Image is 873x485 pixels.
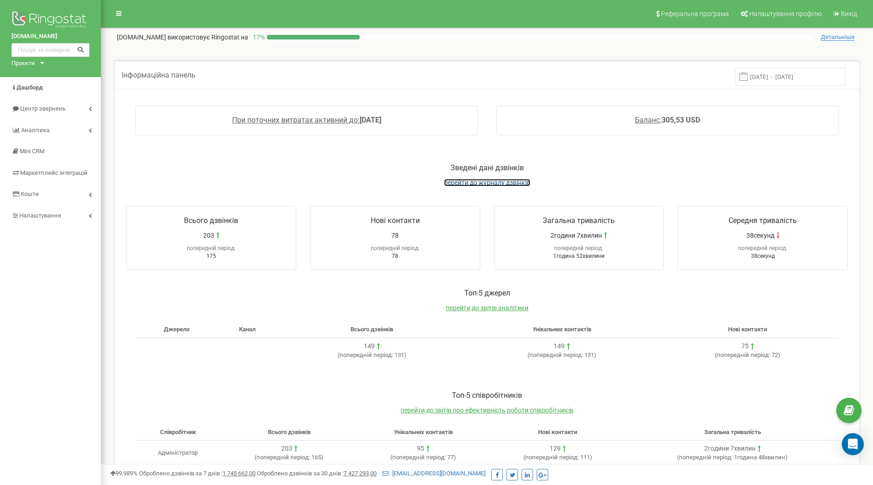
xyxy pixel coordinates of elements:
span: 1година 52хвилини [553,253,605,259]
span: Дашборд [17,84,43,91]
span: 175 [206,253,216,259]
span: ( 1година 48хвилин ) [677,454,788,461]
div: 2години 7хвилин [704,444,756,453]
p: [DOMAIN_NAME] [117,33,248,42]
span: Маркетплейс інтеграцій [20,169,88,176]
a: [EMAIL_ADDRESS][DOMAIN_NAME] [383,470,485,477]
td: Адміністратор [135,440,221,466]
span: ( 111 ) [523,454,592,461]
span: попередній період: [738,245,787,251]
span: Зведені дані дзвінків [450,163,524,172]
span: 2години 7хвилин [550,231,602,240]
span: ( 72 ) [715,351,780,358]
span: попередній період: [525,454,579,461]
input: Пошук за номером [11,43,89,57]
span: Оброблено дзвінків за 30 днів : [257,470,377,477]
span: 99,989% [110,470,138,477]
span: попередній період: [371,245,420,251]
u: 7 427 293,00 [344,470,377,477]
span: Унікальних контактів [394,429,453,435]
span: попередній період: [392,454,446,461]
div: Проєкти [11,59,35,68]
span: попередній період: [554,245,603,251]
span: ( 131 ) [528,351,596,358]
span: Унікальних контактів [533,326,591,333]
a: [DOMAIN_NAME] [11,32,89,41]
span: Оброблено дзвінків за 7 днів : [139,470,256,477]
span: Всього дзвінків [350,326,393,333]
div: Open Intercom Messenger [842,433,864,455]
span: 38секунд [746,231,774,240]
span: використовує Ringostat на [167,33,248,41]
span: Канал [239,326,256,333]
span: попередній період: [187,245,236,251]
span: Налаштування [19,212,61,219]
span: попередній період: [679,454,733,461]
a: перейти до звітів про ефективність роботи співробітників [400,407,573,414]
span: Загальна тривалість [704,429,761,435]
span: ( 131 ) [338,351,406,358]
span: ( 77 ) [390,454,456,461]
span: Середня тривалість [728,216,797,225]
span: Toп-5 співробітників [452,391,522,400]
div: 95 [417,444,424,453]
div: 75 [741,342,749,351]
span: Нові контакти [371,216,420,225]
span: 38секунд [751,253,775,259]
div: 149 [364,342,375,351]
a: Баланс:305,53 USD [635,116,700,124]
span: Всього дзвінків [184,216,238,225]
a: перейти до журналу дзвінків [444,179,530,186]
span: Джерело [164,326,189,333]
span: При поточних витратах активний до: [232,116,360,124]
div: 203 [281,444,292,453]
span: попередній період: [256,454,310,461]
span: Toп-5 джерел [464,289,510,297]
u: 1 745 662,00 [222,470,256,477]
span: Mini CRM [20,148,44,155]
span: Баланс: [635,116,662,124]
span: Інформаційна панель [122,71,195,79]
span: попередній період: [529,351,583,358]
span: Нові контакти [538,429,577,435]
img: Ringostat logo [11,9,89,32]
span: попередній період: [717,351,770,358]
span: Співробітник [160,429,196,435]
span: Налаштування профілю [749,10,822,17]
span: Вихід [841,10,857,17]
a: перейти до звітів аналітики [446,304,528,312]
span: Загальна тривалість [543,216,615,225]
span: 78 [392,253,398,259]
span: Реферальна програма [661,10,729,17]
span: Нові контакти [728,326,767,333]
span: попередній період: [339,351,393,358]
p: 17 % [248,33,267,42]
span: 203 [203,231,214,240]
span: Аналiтика [21,127,50,134]
span: Всього дзвінків [268,429,311,435]
span: 78 [391,231,399,240]
span: Детальніше [821,33,855,41]
span: Центр звернень [20,105,66,112]
div: 149 [554,342,565,351]
a: При поточних витратах активний до:[DATE] [232,116,381,124]
span: ( 165 ) [255,454,323,461]
div: 129 [550,444,561,453]
span: Кошти [21,190,39,197]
